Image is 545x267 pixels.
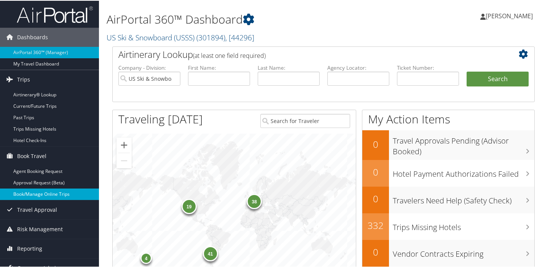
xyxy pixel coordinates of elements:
label: Agency Locator: [327,63,389,71]
label: Last Name: [258,63,320,71]
input: Search for Traveler [260,113,350,127]
div: 19 [181,198,196,213]
span: [PERSON_NAME] [486,11,533,19]
button: Zoom out [116,152,132,168]
h3: Hotel Payment Authorizations Failed [393,164,534,179]
label: First Name: [188,63,250,71]
h2: 0 [362,245,389,258]
h2: 332 [362,218,389,231]
span: (at least one field required) [193,51,266,59]
span: Reporting [17,238,42,257]
span: Dashboards [17,27,48,46]
label: Company - Division: [118,63,180,71]
h1: AirPortal 360™ Dashboard [107,11,396,27]
a: 332Trips Missing Hotels [362,213,534,239]
a: [PERSON_NAME] [480,4,540,27]
span: Risk Management [17,219,63,238]
h1: My Action Items [362,110,534,126]
h3: Trips Missing Hotels [393,217,534,232]
span: ( 301894 ) [196,32,225,42]
button: Zoom in [116,137,132,152]
button: Search [467,71,529,86]
a: US Ski & Snowboard (USSS) [107,32,254,42]
h3: Travel Approvals Pending (Advisor Booked) [393,131,534,156]
h3: Vendor Contracts Expiring [393,244,534,259]
span: Book Travel [17,146,46,165]
h3: Travelers Need Help (Safety Check) [393,191,534,205]
h1: Traveling [DATE] [118,110,203,126]
h2: 0 [362,192,389,205]
span: , [ 44296 ] [225,32,254,42]
div: 4 [140,252,152,263]
img: airportal-logo.png [17,5,93,23]
a: 0Travel Approvals Pending (Advisor Booked) [362,130,534,159]
span: Trips [17,69,30,88]
a: 0Vendor Contracts Expiring [362,239,534,266]
div: 38 [247,193,262,208]
a: 0Hotel Payment Authorizations Failed [362,159,534,186]
a: 0Travelers Need Help (Safety Check) [362,186,534,213]
span: Travel Approval [17,200,57,219]
h2: 0 [362,137,389,150]
div: 41 [202,245,218,261]
h2: 0 [362,165,389,178]
label: Ticket Number: [397,63,459,71]
h2: Airtinerary Lookup [118,47,494,60]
